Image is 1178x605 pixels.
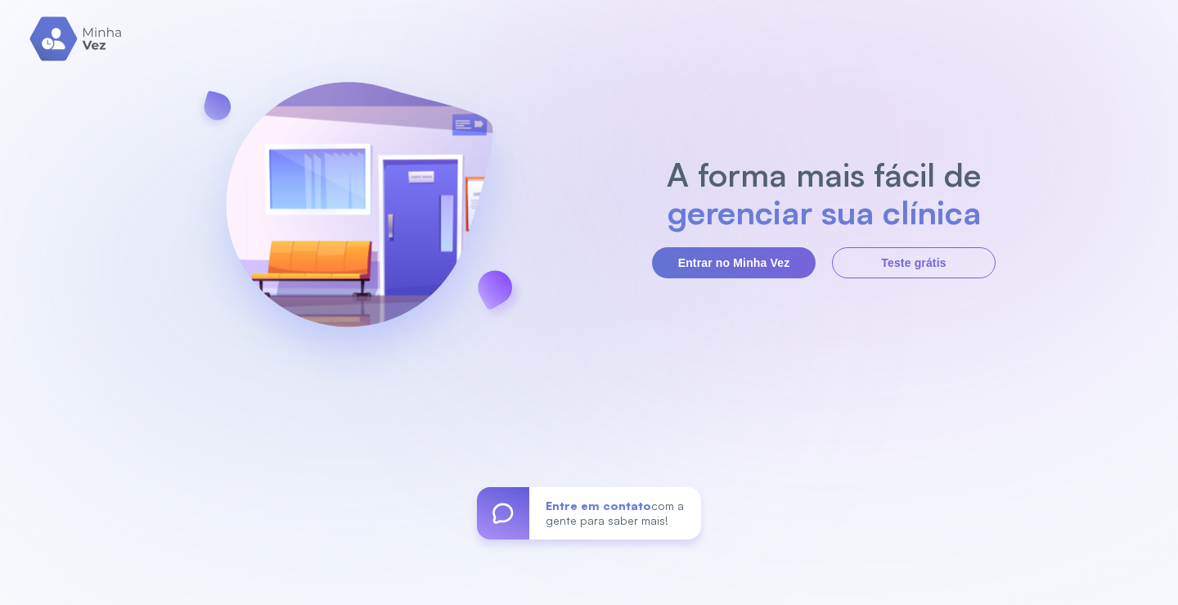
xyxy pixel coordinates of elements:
[659,193,990,231] h2: gerenciar sua clínica
[182,38,536,395] img: banner-login.svg
[652,247,816,278] button: Entrar no Minha Vez
[29,16,124,61] img: logo.svg
[477,487,701,540] a: Entre em contatocom a gente para saber mais!
[832,247,996,278] button: Teste grátis
[659,156,990,193] h2: A forma mais fácil de
[546,499,651,512] span: Entre em contato
[529,487,701,540] div: com a gente para saber mais!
